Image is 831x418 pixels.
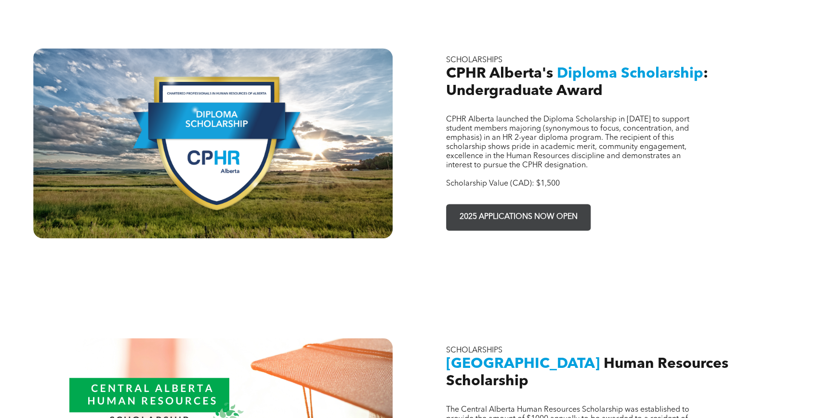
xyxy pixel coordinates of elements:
[446,356,728,388] span: Human Resources Scholarship
[446,356,600,371] span: [GEOGRAPHIC_DATA]
[557,67,703,81] span: Diploma Scholarship
[446,180,560,188] span: Scholarship Value (CAD): $1,500
[446,67,553,81] span: CPHR Alberta's
[446,67,708,98] span: : Undergraduate Award
[446,204,591,230] a: 2025 APPLICATIONS NOW OPEN
[456,208,581,227] span: 2025 APPLICATIONS NOW OPEN
[446,346,502,354] span: SCHOLARSHIPS
[446,56,502,64] span: SCHOLARSHIPS
[446,116,689,169] span: CPHR Alberta launched the Diploma Scholarship in [DATE] to support student members majoring (syno...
